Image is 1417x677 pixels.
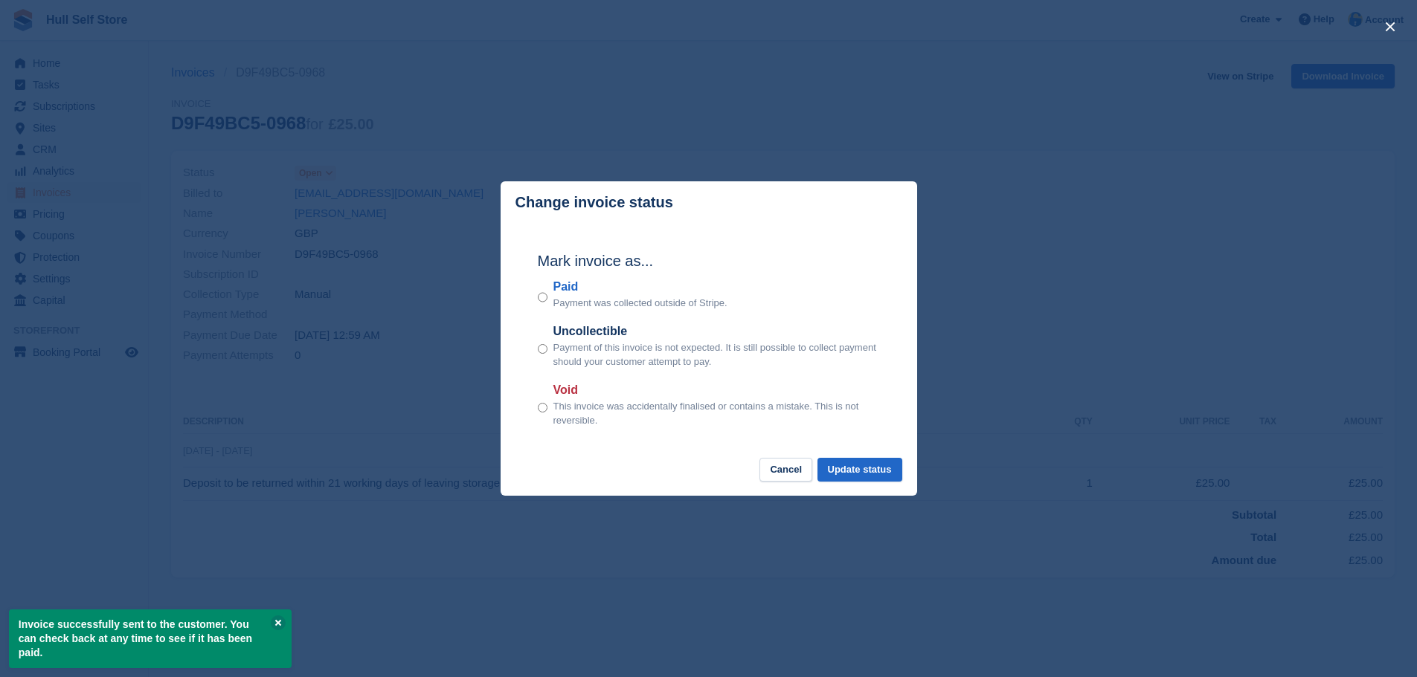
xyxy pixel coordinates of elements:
label: Paid [553,278,727,296]
button: close [1378,15,1402,39]
p: Invoice successfully sent to the customer. You can check back at any time to see if it has been p... [9,609,292,668]
p: Payment was collected outside of Stripe. [553,296,727,311]
label: Void [553,381,880,399]
label: Uncollectible [553,323,880,340]
h2: Mark invoice as... [538,250,880,272]
p: This invoice was accidentally finalised or contains a mistake. This is not reversible. [553,399,880,428]
p: Change invoice status [515,194,673,211]
p: Payment of this invoice is not expected. It is still possible to collect payment should your cust... [553,340,880,369]
button: Cancel [759,458,812,482]
button: Update status [817,458,902,482]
